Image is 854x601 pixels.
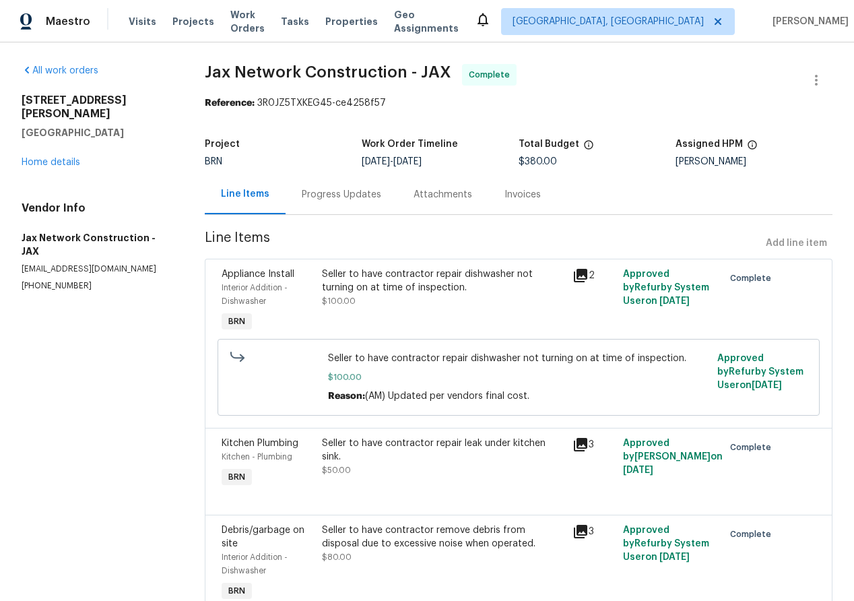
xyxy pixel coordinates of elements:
[519,139,579,149] h5: Total Budget
[222,270,294,279] span: Appliance Install
[129,15,156,28] span: Visits
[572,267,615,284] div: 2
[22,126,172,139] h5: [GEOGRAPHIC_DATA]
[22,280,172,292] p: [PHONE_NUMBER]
[583,139,594,157] span: The total cost of line items that have been proposed by Opendoor. This sum includes line items th...
[322,466,351,474] span: $50.00
[205,96,832,110] div: 3R0JZ5TXKEG45-ce4258f57
[328,352,710,365] span: Seller to have contractor repair dishwasher not turning on at time of inspection.
[676,139,743,149] h5: Assigned HPM
[362,139,458,149] h5: Work Order Timeline
[46,15,90,28] span: Maestro
[676,157,832,166] div: [PERSON_NAME]
[572,437,615,453] div: 3
[393,157,422,166] span: [DATE]
[222,553,288,575] span: Interior Addition - Dishwasher
[328,371,710,384] span: $100.00
[519,157,557,166] span: $380.00
[205,139,240,149] h5: Project
[205,64,451,80] span: Jax Network Construction - JAX
[623,270,709,306] span: Approved by Refurby System User on
[172,15,214,28] span: Projects
[22,94,172,121] h2: [STREET_ADDRESS][PERSON_NAME]
[322,553,352,561] span: $80.00
[730,272,777,285] span: Complete
[659,296,690,306] span: [DATE]
[572,524,615,540] div: 3
[222,439,298,448] span: Kitchen Plumbing
[362,157,422,166] span: -
[730,528,777,541] span: Complete
[22,158,80,167] a: Home details
[730,441,777,454] span: Complete
[22,66,98,75] a: All work orders
[322,524,565,550] div: Seller to have contractor remove debris from disposal due to excessive noise when operated.
[394,8,459,35] span: Geo Assignments
[659,552,690,562] span: [DATE]
[747,139,758,157] span: The hpm assigned to this work order.
[469,68,515,82] span: Complete
[230,8,265,35] span: Work Orders
[504,188,541,201] div: Invoices
[221,187,269,201] div: Line Items
[222,284,288,305] span: Interior Addition - Dishwasher
[222,526,304,548] span: Debris/garbage on site
[205,98,255,108] b: Reference:
[513,15,704,28] span: [GEOGRAPHIC_DATA], [GEOGRAPHIC_DATA]
[414,188,472,201] div: Attachments
[322,297,356,305] span: $100.00
[328,391,365,401] span: Reason:
[322,437,565,464] div: Seller to have contractor repair leak under kitchen sink.
[22,231,172,258] h5: Jax Network Construction - JAX
[205,231,760,256] span: Line Items
[322,267,565,294] div: Seller to have contractor repair dishwasher not turning on at time of inspection.
[281,17,309,26] span: Tasks
[22,263,172,275] p: [EMAIL_ADDRESS][DOMAIN_NAME]
[362,157,390,166] span: [DATE]
[365,391,529,401] span: (AM) Updated per vendors final cost.
[767,15,849,28] span: [PERSON_NAME]
[623,466,653,475] span: [DATE]
[717,354,803,390] span: Approved by Refurby System User on
[222,453,292,461] span: Kitchen - Plumbing
[623,526,709,562] span: Approved by Refurby System User on
[223,315,251,328] span: BRN
[223,584,251,598] span: BRN
[623,439,723,475] span: Approved by [PERSON_NAME] on
[205,157,222,166] span: BRN
[22,201,172,215] h4: Vendor Info
[325,15,378,28] span: Properties
[302,188,381,201] div: Progress Updates
[223,470,251,484] span: BRN
[752,381,782,390] span: [DATE]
